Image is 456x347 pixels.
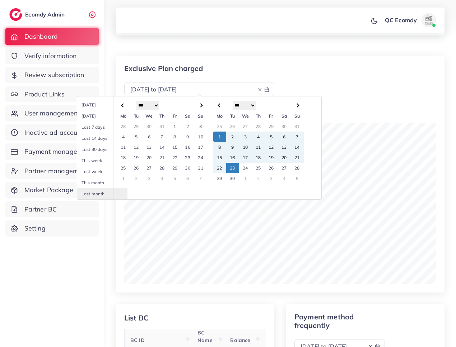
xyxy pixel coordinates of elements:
[265,173,278,184] td: 3
[226,121,239,132] td: 26
[5,48,99,64] a: Verify information
[168,152,181,163] td: 22
[181,121,194,132] td: 2
[77,166,127,177] li: Last week
[24,32,58,41] span: Dashboard
[168,111,181,121] th: Fr
[117,121,130,132] td: 28
[239,132,252,142] td: 3
[239,163,252,173] td: 24
[168,132,181,142] td: 8
[24,185,73,195] span: Market Package
[291,163,304,173] td: 28
[194,163,207,173] td: 31
[77,177,127,188] li: This month
[5,182,99,198] a: Market Package
[5,105,99,122] a: User management
[252,142,265,152] td: 11
[265,111,278,121] th: Fr
[265,121,278,132] td: 29
[130,111,143,121] th: Tu
[24,109,80,118] span: User management
[24,51,77,61] span: Verify information
[143,132,155,142] td: 6
[143,142,155,152] td: 13
[230,337,250,343] span: Balance
[226,152,239,163] td: 16
[252,132,265,142] td: 4
[5,86,99,103] a: Product Links
[226,142,239,152] td: 9
[252,152,265,163] td: 18
[197,329,213,343] span: BC Name
[213,173,226,184] td: 29
[77,133,127,144] li: Last 14 days
[168,163,181,173] td: 29
[265,132,278,142] td: 5
[226,163,239,173] td: 23
[168,173,181,184] td: 5
[181,111,194,121] th: Sa
[117,152,130,163] td: 18
[213,132,226,142] td: 1
[278,142,291,152] td: 13
[422,13,436,27] img: avatar
[239,152,252,163] td: 17
[155,173,168,184] td: 4
[278,121,291,132] td: 30
[385,16,417,24] p: QC Ecomdy
[239,142,252,152] td: 10
[291,152,304,163] td: 21
[168,142,181,152] td: 15
[130,132,143,142] td: 5
[226,173,239,184] td: 30
[143,173,155,184] td: 3
[239,173,252,184] td: 1
[226,111,239,121] th: Tu
[77,144,127,155] li: Last 30 days
[77,99,127,110] li: [DATE]
[24,147,92,156] span: Payment management
[265,142,278,152] td: 12
[9,8,66,21] a: logoEcomdy Admin
[143,111,155,121] th: We
[77,110,127,122] li: [DATE]
[155,132,168,142] td: 7
[117,132,130,142] td: 4
[278,163,291,173] td: 27
[194,142,207,152] td: 17
[143,121,155,132] td: 30
[117,111,130,121] th: Mo
[130,173,143,184] td: 2
[381,13,439,27] a: QC Ecomdyavatar
[24,224,46,233] span: Setting
[130,142,143,152] td: 12
[77,155,127,166] li: This week
[291,142,304,152] td: 14
[5,67,99,83] a: Review subscription
[24,70,84,80] span: Review subscription
[278,152,291,163] td: 20
[124,64,274,73] p: Exclusive Plan charged
[181,132,194,142] td: 9
[278,132,291,142] td: 6
[117,173,130,184] td: 1
[226,132,239,142] td: 2
[239,121,252,132] td: 27
[252,111,265,121] th: Th
[194,121,207,132] td: 3
[213,111,226,121] th: Mo
[213,152,226,163] td: 15
[24,166,88,176] span: Partner management
[278,173,291,184] td: 4
[130,121,143,132] td: 29
[5,124,99,141] a: Inactive ad account
[155,111,168,121] th: Th
[252,121,265,132] td: 28
[24,205,57,214] span: Partner BC
[181,163,194,173] td: 30
[265,152,278,163] td: 19
[130,163,143,173] td: 26
[155,152,168,163] td: 21
[181,142,194,152] td: 16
